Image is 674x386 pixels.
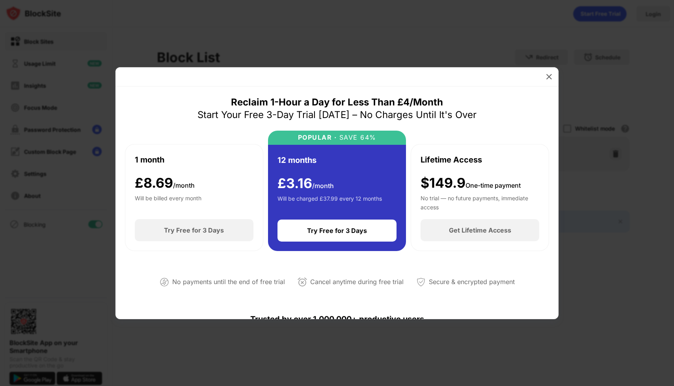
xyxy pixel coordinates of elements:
img: cancel-anytime [298,277,307,287]
div: Will be billed every month [135,194,201,210]
div: Try Free for 3 Days [164,226,224,234]
div: Lifetime Access [421,154,482,166]
div: Trusted by over 1,000,000+ productive users [125,300,549,338]
div: $149.9 [421,175,521,191]
span: One-time payment [465,181,521,189]
div: SAVE 64% [337,134,376,141]
div: Reclaim 1-Hour a Day for Less Than £4/Month [231,96,443,109]
div: POPULAR · [298,134,337,141]
div: Cancel anytime during free trial [310,276,404,288]
div: No payments until the end of free trial [172,276,285,288]
div: Secure & encrypted payment [429,276,515,288]
div: No trial — no future payments, immediate access [421,194,539,210]
img: not-paying [160,277,169,287]
div: 12 months [277,154,317,166]
div: Will be charged £37.99 every 12 months [277,194,382,210]
div: £ 8.69 [135,175,195,191]
span: /month [312,182,334,190]
div: Try Free for 3 Days [307,227,367,235]
div: Start Your Free 3-Day Trial [DATE] – No Charges Until It's Over [197,109,477,121]
div: Get Lifetime Access [449,226,511,234]
div: 1 month [135,154,164,166]
img: secured-payment [416,277,426,287]
span: /month [173,181,195,189]
div: £ 3.16 [277,175,334,192]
